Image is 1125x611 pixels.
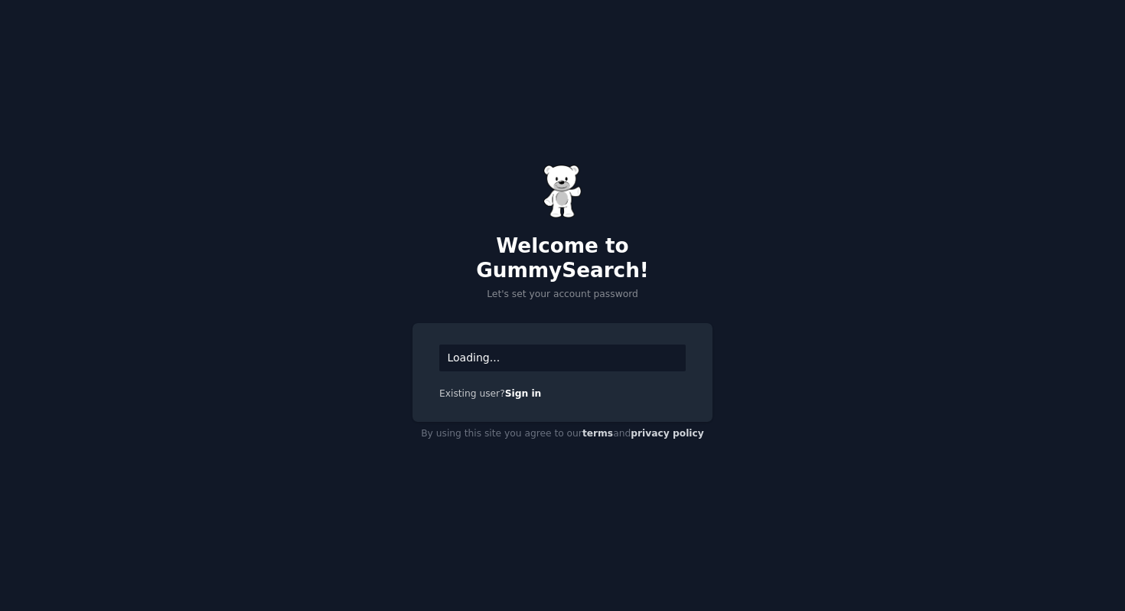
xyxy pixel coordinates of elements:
[543,165,582,218] img: Gummy Bear
[631,428,704,439] a: privacy policy
[412,422,712,446] div: By using this site you agree to our and
[412,288,712,302] p: Let's set your account password
[412,234,712,283] h2: Welcome to GummySearch!
[582,428,613,439] a: terms
[505,388,542,399] a: Sign in
[439,388,505,399] span: Existing user?
[439,345,686,371] div: Loading...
